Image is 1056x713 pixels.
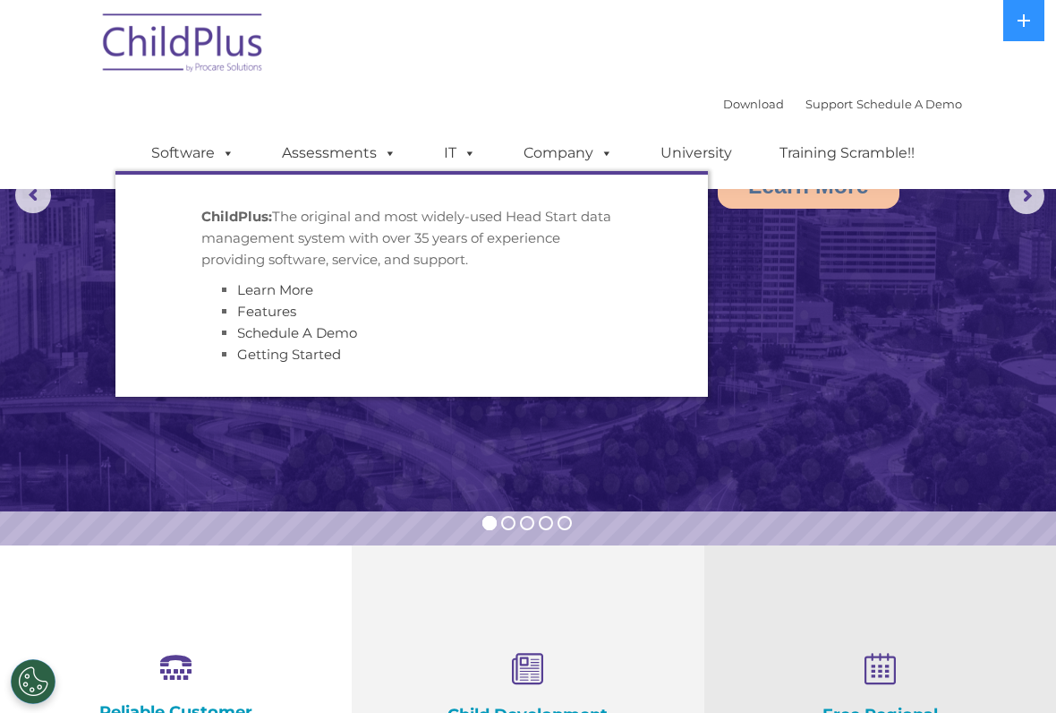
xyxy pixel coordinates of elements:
[237,324,357,341] a: Schedule A Demo
[94,1,273,90] img: ChildPlus by Procare Solutions
[201,206,622,271] p: The original and most widely-used Head Start data management system with over 35 years of experie...
[762,135,933,171] a: Training Scramble!!
[264,135,414,171] a: Assessments
[723,97,784,111] a: Download
[856,97,962,111] a: Schedule A Demo
[237,346,341,363] a: Getting Started
[11,659,55,704] button: Cookies Settings
[237,281,313,298] a: Learn More
[805,97,853,111] a: Support
[643,135,750,171] a: University
[133,135,252,171] a: Software
[723,97,962,111] font: |
[201,208,272,225] strong: ChildPlus:
[426,135,494,171] a: IT
[506,135,631,171] a: Company
[237,303,296,320] a: Features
